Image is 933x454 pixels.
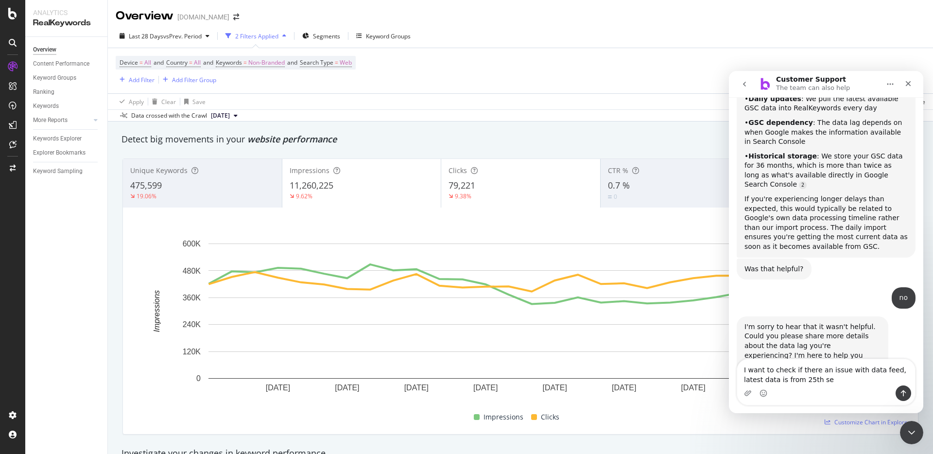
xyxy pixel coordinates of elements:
[608,195,612,198] img: Equal
[166,58,188,67] span: Country
[900,421,923,444] iframe: Intercom live chat
[235,32,278,40] div: 2 Filters Applied
[153,290,161,332] text: Impressions
[16,193,75,203] div: Was that helpful?
[300,58,333,67] span: Search Type
[825,418,910,426] a: Customize Chart in Explorer
[16,47,179,76] div: • : The data lag depends on when Google makes the information available in Search Console
[154,58,164,67] span: and
[180,94,206,109] button: Save
[192,98,206,106] div: Save
[139,58,143,67] span: =
[222,28,290,44] button: 2 Filters Applied
[33,115,68,125] div: More Reports
[33,87,54,97] div: Ranking
[19,24,72,32] b: Daily updates
[33,148,101,158] a: Explorer Bookmarks
[130,179,162,191] span: 475,599
[161,98,176,106] div: Clear
[33,73,101,83] a: Keyword Groups
[313,32,340,40] span: Segments
[120,58,138,67] span: Device
[196,374,201,383] text: 0
[33,101,101,111] a: Keywords
[8,245,187,326] div: Customer Support says…
[116,94,144,109] button: Apply
[183,266,201,275] text: 480K
[15,318,23,326] button: Upload attachment
[16,81,179,119] div: • : We store your GSC data for 36 months, which is more than twice as long as what's available di...
[473,384,498,392] text: [DATE]
[449,166,467,175] span: Clicks
[541,411,559,423] span: Clicks
[203,58,213,67] span: and
[33,8,100,17] div: Analytics
[183,348,201,356] text: 120K
[614,192,617,201] div: 0
[171,222,179,232] div: no
[290,179,333,191] span: 11,260,225
[33,87,101,97] a: Ranking
[484,411,523,423] span: Impressions
[335,58,338,67] span: =
[129,76,155,84] div: Add Filter
[33,134,101,144] a: Keywords Explorer
[608,166,628,175] span: CTR %
[163,32,202,40] span: vs Prev. Period
[148,94,176,109] button: Clear
[131,239,910,407] div: A chart.
[296,192,312,200] div: 9.62%
[681,384,705,392] text: [DATE]
[194,56,201,70] span: All
[233,14,239,20] div: arrow-right-arrow-left
[33,59,101,69] a: Content Performance
[116,28,213,44] button: Last 28 DaysvsPrev. Period
[33,166,83,176] div: Keyword Sampling
[183,294,201,302] text: 360K
[116,74,155,86] button: Add Filter
[177,12,229,22] div: [DOMAIN_NAME]
[129,32,163,40] span: Last 28 Days
[266,384,290,392] text: [DATE]
[33,59,89,69] div: Content Performance
[144,56,151,70] span: All
[287,58,297,67] span: and
[33,45,56,55] div: Overview
[33,166,101,176] a: Keyword Sampling
[163,216,187,238] div: no
[130,166,188,175] span: Unique Keywords
[137,192,156,200] div: 19.06%
[612,384,636,392] text: [DATE]
[33,45,101,55] a: Overview
[366,32,411,40] div: Keyword Groups
[216,58,242,67] span: Keywords
[8,288,186,314] textarea: Message…
[19,48,84,55] b: GSC dependency
[211,111,230,120] span: 2025 Sep. 21st
[207,110,242,122] button: [DATE]
[172,76,216,84] div: Add Filter Group
[248,56,285,70] span: Non-Branded
[183,320,201,329] text: 240K
[298,28,344,44] button: Segments
[8,188,83,209] div: Was that helpful?
[243,58,247,67] span: =
[16,23,179,42] div: • : We pull the latest available GSC data into RealKeywords every day
[19,81,88,89] b: Historical storage
[159,74,216,86] button: Add Filter Group
[31,318,38,326] button: Emoji picker
[352,28,415,44] button: Keyword Groups
[8,188,187,217] div: Customer Support says…
[543,384,567,392] text: [DATE]
[16,251,152,299] div: I'm sorry to hear that it wasn't helpful. Could you please share more details about the data lag ...
[33,115,91,125] a: More Reports
[33,148,86,158] div: Explorer Bookmarks
[33,101,59,111] div: Keywords
[129,98,144,106] div: Apply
